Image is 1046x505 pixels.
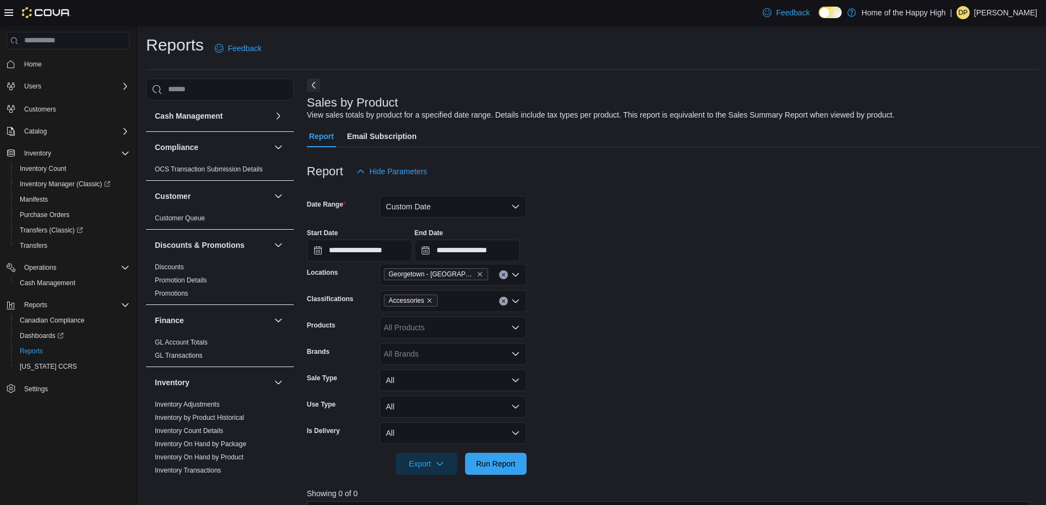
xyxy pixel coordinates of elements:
[210,37,266,59] a: Feedback
[415,240,520,262] input: Press the down key to open a popover containing a calendar.
[476,458,516,469] span: Run Report
[499,270,508,279] button: Clear input
[20,147,130,160] span: Inventory
[20,382,52,396] a: Settings
[307,347,329,356] label: Brands
[155,110,223,121] h3: Cash Management
[155,214,205,223] span: Customer Queue
[15,314,130,327] span: Canadian Compliance
[155,276,207,284] a: Promotion Details
[15,360,81,373] a: [US_STATE] CCRS
[396,453,457,475] button: Export
[11,313,134,328] button: Canadian Compliance
[950,6,952,19] p: |
[24,82,41,91] span: Users
[155,142,270,153] button: Compliance
[384,295,438,307] span: Accessories
[309,125,334,147] span: Report
[155,400,220,409] span: Inventory Adjustments
[24,301,47,309] span: Reports
[15,193,52,206] a: Manifests
[155,453,243,462] span: Inventory On Hand by Product
[15,345,130,358] span: Reports
[155,142,198,153] h3: Compliance
[11,343,134,359] button: Reports
[146,212,294,229] div: Customer
[2,146,134,161] button: Inventory
[22,7,71,18] img: Cova
[15,208,74,221] a: Purchase Orders
[11,192,134,207] button: Manifests
[20,347,43,356] span: Reports
[155,352,203,359] a: GL Transactions
[862,6,946,19] p: Home of the Happy High
[272,141,285,154] button: Compliance
[307,321,335,330] label: Products
[379,196,527,218] button: Custom Date
[20,210,70,219] span: Purchase Orders
[307,96,398,109] h3: Sales by Product
[20,58,46,71] a: Home
[15,224,130,237] span: Transfers (Classic)
[155,440,247,448] a: Inventory On Hand by Package
[20,80,46,93] button: Users
[155,351,203,360] span: GL Transactions
[20,195,48,204] span: Manifests
[307,374,337,382] label: Sale Type
[155,466,221,475] span: Inventory Transactions
[477,271,483,278] button: Remove Georgetown - Mountainview - Fire & Flower from selection in this group
[307,295,354,303] label: Classifications
[20,298,52,312] button: Reports
[819,7,842,18] input: Dark Mode
[155,290,188,297] a: Promotions
[974,6,1037,19] p: [PERSON_NAME]
[155,240,244,251] h3: Discounts & Promotions
[20,226,83,235] span: Transfers (Classic)
[155,110,270,121] button: Cash Management
[20,279,75,287] span: Cash Management
[11,207,134,223] button: Purchase Orders
[24,385,48,393] span: Settings
[20,125,51,138] button: Catalog
[155,440,247,448] span: Inventory On Hand by Package
[155,414,244,421] a: Inventory by Product Historical
[379,396,527,418] button: All
[2,260,134,275] button: Operations
[511,323,520,332] button: Open list of options
[415,229,443,237] label: End Date
[15,360,130,373] span: Washington CCRS
[2,124,134,139] button: Catalog
[155,413,244,422] span: Inventory by Product Historical
[155,315,270,326] button: Finance
[20,298,130,312] span: Reports
[511,270,520,279] button: Open list of options
[307,200,346,209] label: Date Range
[465,453,527,475] button: Run Report
[758,2,814,24] a: Feedback
[20,261,130,274] span: Operations
[15,314,89,327] a: Canadian Compliance
[15,276,80,290] a: Cash Management
[379,422,527,444] button: All
[146,34,204,56] h1: Reports
[20,382,130,396] span: Settings
[959,6,968,19] span: DP
[24,127,47,136] span: Catalog
[155,401,220,408] a: Inventory Adjustments
[15,329,68,342] a: Dashboards
[155,338,208,346] a: GL Account Totals
[155,427,223,435] a: Inventory Count Details
[20,241,47,250] span: Transfers
[307,240,412,262] input: Press the down key to open a popover containing a calendar.
[20,261,61,274] button: Operations
[20,362,77,371] span: [US_STATE] CCRS
[20,125,130,138] span: Catalog
[11,275,134,291] button: Cash Management
[307,268,338,277] label: Locations
[15,224,87,237] a: Transfers (Classic)
[146,163,294,180] div: Compliance
[20,147,55,160] button: Inventory
[24,263,57,272] span: Operations
[15,239,52,252] a: Transfers
[20,57,130,71] span: Home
